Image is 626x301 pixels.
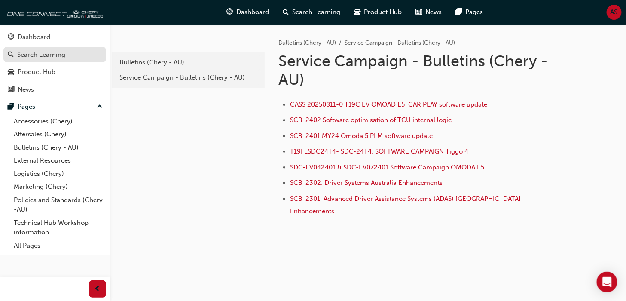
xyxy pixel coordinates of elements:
[290,132,433,140] a: SCB-2401 MY24 Omoda 5 PLM software update
[348,3,409,21] a: car-iconProduct Hub
[10,180,106,193] a: Marketing (Chery)
[18,67,55,77] div: Product Hub
[283,7,289,18] span: search-icon
[3,47,106,63] a: Search Learning
[10,167,106,181] a: Logistics (Chery)
[4,3,103,21] img: oneconnect
[3,99,106,115] button: Pages
[416,7,422,18] span: news-icon
[290,163,484,171] a: SDC-EV042401 & SDC-EV072401 Software Campaign OMODA E5
[290,195,522,215] a: SCB-2301: Advanced Driver Assistance Systems (ADAS) [GEOGRAPHIC_DATA] Enhancements
[8,68,14,76] span: car-icon
[10,128,106,141] a: Aftersales (Chery)
[345,38,455,48] li: Service Campaign - Bulletins (Chery - AU)
[8,51,14,59] span: search-icon
[8,103,14,111] span: pages-icon
[293,7,341,17] span: Search Learning
[220,3,276,21] a: guage-iconDashboard
[227,7,233,18] span: guage-icon
[10,154,106,167] a: External Resources
[611,7,618,17] span: AS
[597,272,617,292] div: Open Intercom Messenger
[278,39,336,46] a: Bulletins (Chery - AU)
[3,82,106,98] a: News
[17,50,65,60] div: Search Learning
[276,3,348,21] a: search-iconSearch Learning
[290,179,443,187] a: SCB-2302: Driver Systems Australia Enhancements
[8,34,14,41] span: guage-icon
[97,101,103,113] span: up-icon
[115,70,261,85] a: Service Campaign - Bulletins (Chery - AU)
[290,101,487,108] a: CASS 20250811-0 T19C EV OMOAD E5 CAR PLAY software update
[354,7,361,18] span: car-icon
[119,58,257,68] div: Bulletins (Chery - AU)
[18,85,34,95] div: News
[466,7,483,17] span: Pages
[364,7,402,17] span: Product Hub
[115,55,261,70] a: Bulletins (Chery - AU)
[409,3,449,21] a: news-iconNews
[290,147,468,155] a: T19FLSDC24T4- SDC-24T4: SOFTWARE CAMPAIGN Tiggo 4
[3,64,106,80] a: Product Hub
[95,284,101,295] span: prev-icon
[290,116,452,124] a: SCB-2402 Software optimisation of TCU internal logic
[18,32,50,42] div: Dashboard
[119,73,257,83] div: Service Campaign - Bulletins (Chery - AU)
[449,3,490,21] a: pages-iconPages
[426,7,442,17] span: News
[10,141,106,154] a: Bulletins (Chery - AU)
[10,115,106,128] a: Accessories (Chery)
[10,239,106,252] a: All Pages
[456,7,462,18] span: pages-icon
[3,29,106,45] a: Dashboard
[10,216,106,239] a: Technical Hub Workshop information
[10,193,106,216] a: Policies and Standards (Chery -AU)
[607,5,622,20] button: AS
[8,86,14,94] span: news-icon
[278,52,560,89] h1: Service Campaign - Bulletins (Chery - AU)
[3,28,106,99] button: DashboardSearch LearningProduct HubNews
[18,102,35,112] div: Pages
[237,7,269,17] span: Dashboard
